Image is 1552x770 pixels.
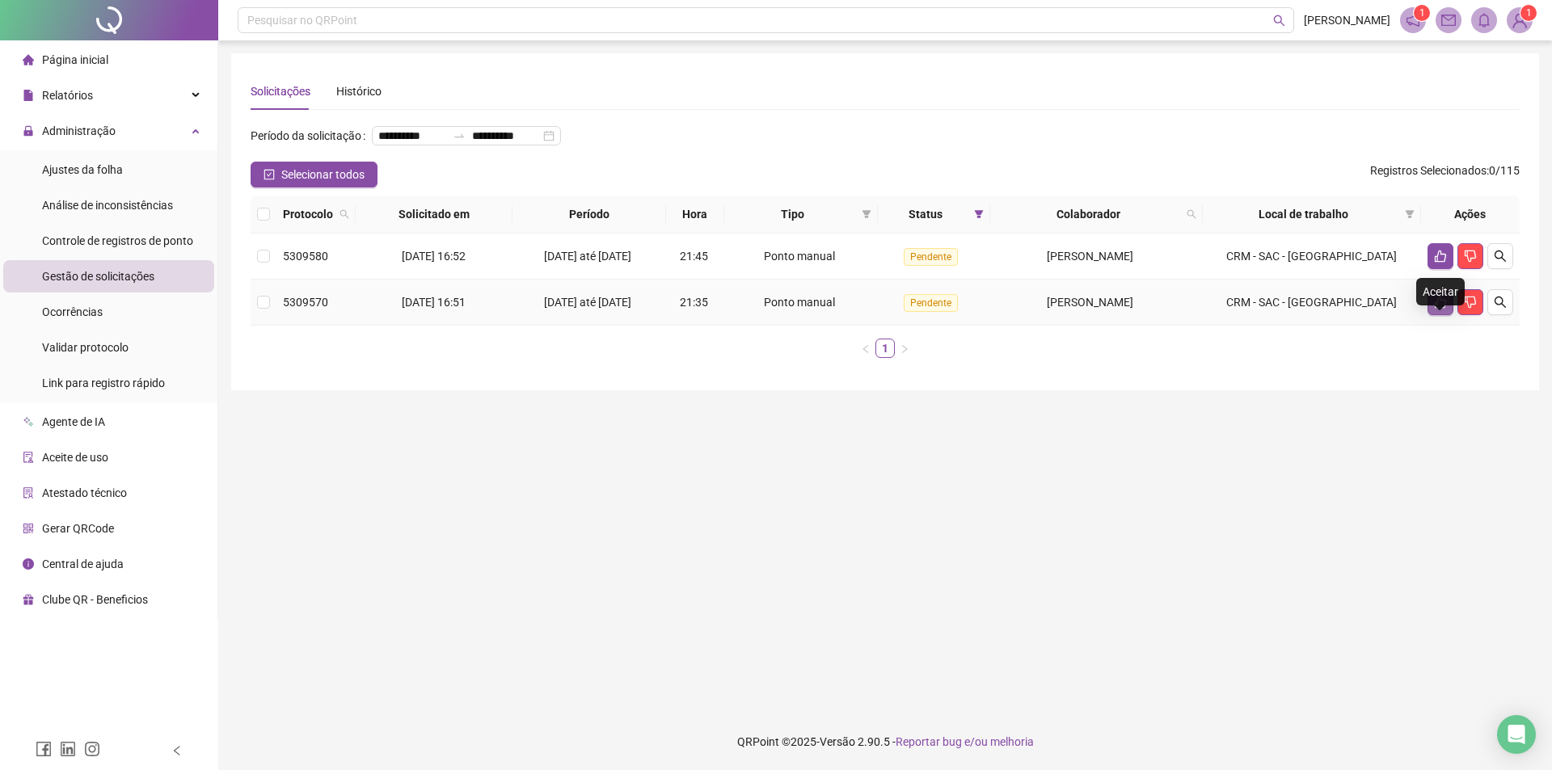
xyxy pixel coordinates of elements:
[1183,202,1200,226] span: search
[904,294,958,312] span: Pendente
[23,452,34,463] span: audit
[336,202,352,226] span: search
[895,339,914,358] button: right
[339,209,349,219] span: search
[1526,7,1532,19] span: 1
[42,451,108,464] span: Aceite de uso
[42,53,108,66] span: Página inicial
[171,745,183,756] span: left
[1494,296,1507,309] span: search
[680,250,708,263] span: 21:45
[1209,205,1398,223] span: Local de trabalho
[1441,13,1456,27] span: mail
[974,209,984,219] span: filter
[764,250,835,263] span: Ponto manual
[1434,250,1447,263] span: like
[42,234,193,247] span: Controle de registros de ponto
[1477,13,1491,27] span: bell
[1304,11,1390,29] span: [PERSON_NAME]
[1402,202,1418,226] span: filter
[900,344,909,354] span: right
[895,339,914,358] li: Próxima página
[666,196,724,234] th: Hora
[1406,13,1420,27] span: notification
[23,125,34,137] span: lock
[862,209,871,219] span: filter
[42,593,148,606] span: Clube QR - Beneficios
[1414,5,1430,21] sup: 1
[820,735,855,748] span: Versão
[764,296,835,309] span: Ponto manual
[1508,8,1532,32] img: 82410
[1520,5,1537,21] sup: Atualize o seu contato no menu Meus Dados
[251,82,310,100] div: Solicitações
[1203,234,1421,280] td: CRM - SAC - [GEOGRAPHIC_DATA]
[1370,162,1520,187] span: : 0 / 115
[861,344,871,354] span: left
[680,296,708,309] span: 21:35
[42,558,124,570] span: Central de ajuda
[283,296,328,309] span: 5309570
[23,558,34,570] span: info-circle
[42,522,114,535] span: Gerar QRCode
[336,82,382,100] div: Histórico
[896,735,1034,748] span: Reportar bug e/ou melhoria
[1273,15,1285,27] span: search
[1370,164,1487,177] span: Registros Selecionados
[60,741,76,757] span: linkedin
[402,296,466,309] span: [DATE] 16:51
[512,196,666,234] th: Período
[1428,205,1513,223] div: Ações
[731,205,855,223] span: Tipo
[1464,250,1477,263] span: dislike
[1497,715,1536,754] div: Open Intercom Messenger
[42,377,165,389] span: Link para registro rápido
[42,486,127,499] span: Atestado técnico
[283,250,328,263] span: 5309580
[1203,280,1421,326] td: CRM - SAC - [GEOGRAPHIC_DATA]
[453,129,466,142] span: swap-right
[875,339,895,358] li: 1
[971,202,987,226] span: filter
[23,90,34,101] span: file
[23,594,34,605] span: gift
[904,248,958,266] span: Pendente
[1464,296,1477,309] span: dislike
[23,54,34,65] span: home
[42,163,123,176] span: Ajustes da folha
[1416,278,1465,305] div: Aceitar
[42,305,103,318] span: Ocorrências
[281,166,365,183] span: Selecionar todos
[1047,250,1133,263] span: [PERSON_NAME]
[997,205,1180,223] span: Colaborador
[856,339,875,358] li: Página anterior
[544,250,631,263] span: [DATE] até [DATE]
[356,196,512,234] th: Solicitado em
[1419,7,1425,19] span: 1
[856,339,875,358] button: left
[42,415,105,428] span: Agente de IA
[42,270,154,283] span: Gestão de solicitações
[1405,209,1415,219] span: filter
[42,124,116,137] span: Administração
[23,487,34,499] span: solution
[876,339,894,357] a: 1
[283,205,333,223] span: Protocolo
[251,162,377,187] button: Selecionar todos
[544,296,631,309] span: [DATE] até [DATE]
[402,250,466,263] span: [DATE] 16:52
[1187,209,1196,219] span: search
[1494,250,1507,263] span: search
[884,205,968,223] span: Status
[42,199,173,212] span: Análise de inconsistências
[42,89,93,102] span: Relatórios
[23,523,34,534] span: qrcode
[84,741,100,757] span: instagram
[251,123,372,149] label: Período da solicitação
[1047,296,1133,309] span: [PERSON_NAME]
[42,341,129,354] span: Validar protocolo
[858,202,875,226] span: filter
[36,741,52,757] span: facebook
[264,169,275,180] span: check-square
[218,713,1552,770] footer: QRPoint © 2025 - 2.90.5 -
